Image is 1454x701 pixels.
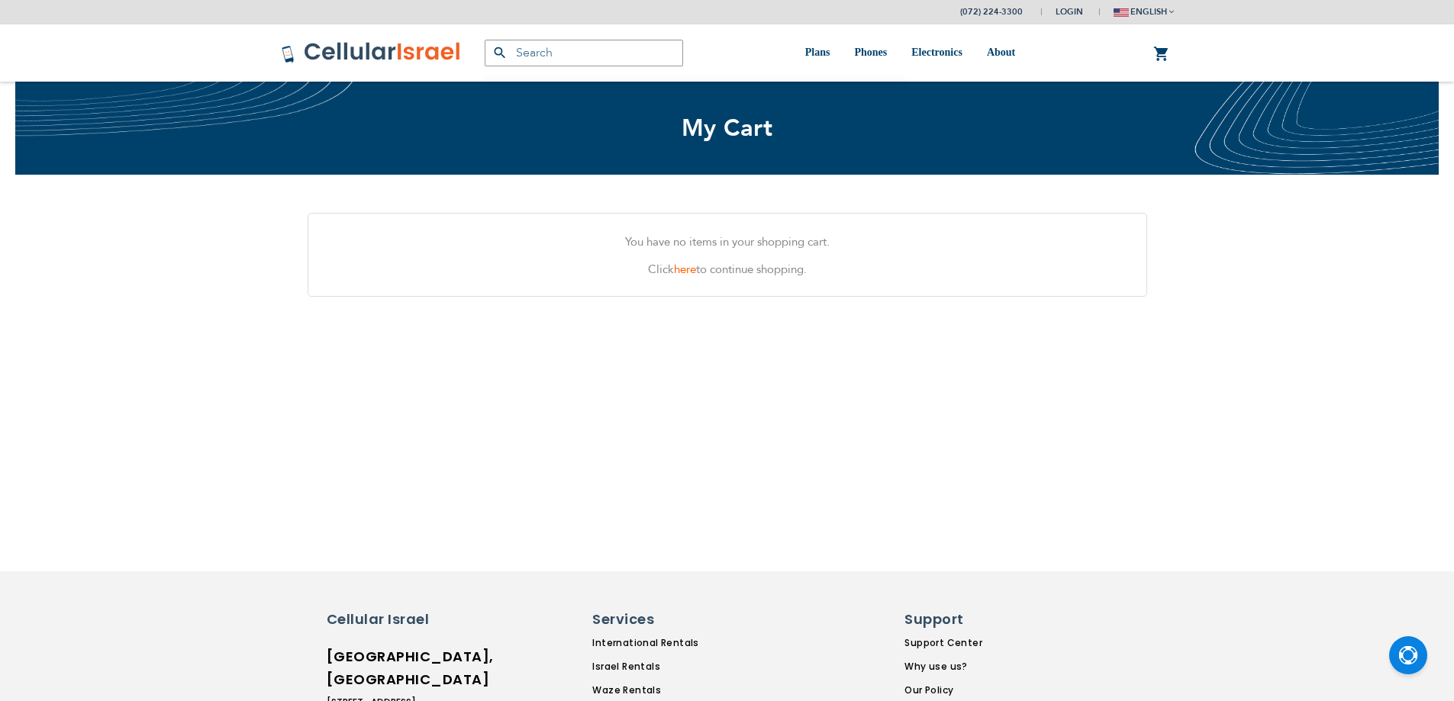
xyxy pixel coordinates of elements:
a: Waze Rentals [592,683,781,697]
a: Electronics [911,24,962,82]
a: Our Policy [904,683,999,697]
p: You have no items in your shopping cart. [320,232,1135,252]
a: here [674,262,696,277]
p: Click to continue shopping. [320,259,1135,279]
span: Electronics [911,47,962,58]
button: english [1114,1,1174,23]
a: Plans [805,24,830,82]
img: Cellular Israel Logo [281,41,462,64]
img: english [1114,8,1129,17]
a: Why use us? [904,660,999,674]
a: International Rentals [592,636,781,650]
span: Plans [805,47,830,58]
h6: [GEOGRAPHIC_DATA], [GEOGRAPHIC_DATA] [327,645,460,691]
h6: Support [904,609,990,629]
a: Israel Rentals [592,660,781,674]
span: Login [1056,6,1083,18]
a: (072) 224-3300 [960,6,1023,18]
span: My Cart [682,112,773,144]
span: About [987,47,1015,58]
span: Phones [854,47,887,58]
a: About [987,24,1015,82]
a: Support Center [904,636,999,650]
a: Phones [854,24,887,82]
input: Search [485,40,683,66]
h6: Cellular Israel [327,609,460,629]
h6: Services [592,609,772,629]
